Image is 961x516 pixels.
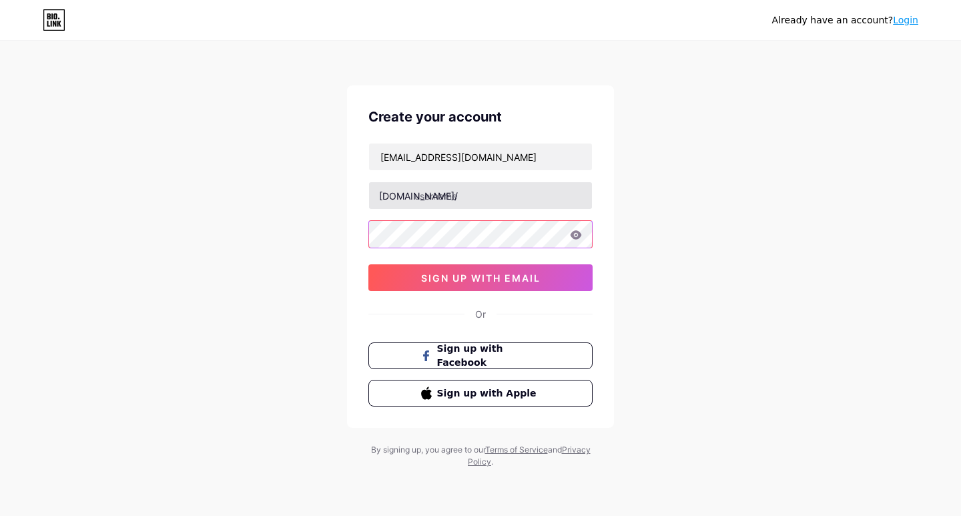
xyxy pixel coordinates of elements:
div: Create your account [368,107,593,127]
button: Sign up with Facebook [368,342,593,369]
a: Login [893,15,918,25]
span: Sign up with Apple [437,386,541,401]
input: username [369,182,592,209]
a: Terms of Service [485,445,548,455]
input: Email [369,144,592,170]
span: Sign up with Facebook [437,342,541,370]
div: Or [475,307,486,321]
div: [DOMAIN_NAME]/ [379,189,458,203]
button: sign up with email [368,264,593,291]
span: sign up with email [421,272,541,284]
div: By signing up, you agree to our and . [367,444,594,468]
div: Already have an account? [772,13,918,27]
button: Sign up with Apple [368,380,593,407]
